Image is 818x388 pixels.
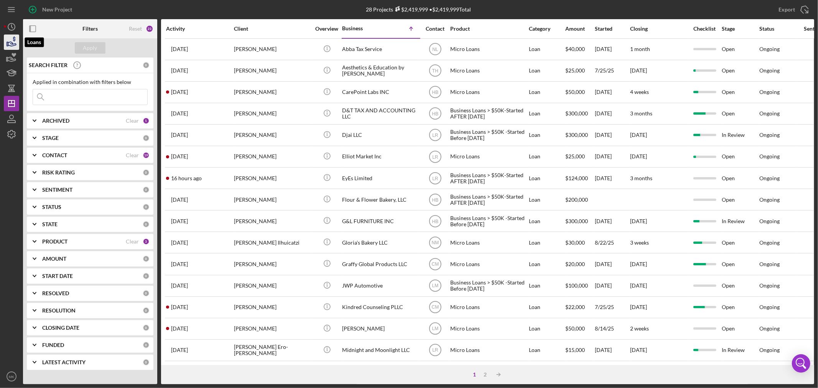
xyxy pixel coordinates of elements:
div: CarePoint Labs INC [342,82,419,102]
div: $2,419,999 [393,6,428,13]
div: [DATE] [595,276,629,296]
div: 28 Projects • $2,419,999 Total [366,6,471,13]
text: HB [432,197,438,202]
b: CLOSING DATE [42,325,79,331]
div: [DATE] [595,340,629,360]
div: Loan [529,211,565,231]
span: $25,000 [565,153,585,159]
div: Micro Loans [450,232,527,253]
div: Ongoing [759,347,780,353]
div: [PERSON_NAME] [234,82,311,102]
span: $50,000 [565,325,585,332]
time: 2025-04-29 21:07 [171,347,188,353]
div: 0 [143,169,150,176]
div: Loan [529,82,565,102]
b: ARCHIVED [42,118,69,124]
div: Micro Loans [450,362,527,382]
div: Open [722,297,759,317]
div: Ongoing [759,153,780,159]
div: [PERSON_NAME] [234,211,311,231]
div: 0 [143,342,150,349]
div: 0 [143,359,150,366]
span: $200,000 [565,196,588,203]
div: Business Loans > $50K -Started Before [DATE] [450,276,527,296]
div: Activity [166,26,233,32]
div: G&L FURNITURE INC [342,211,419,231]
time: [DATE] [630,218,647,224]
div: Checklist [688,26,721,32]
div: Applied in combination with filters below [33,79,148,85]
button: Export [771,2,814,17]
div: Loan [529,362,565,382]
b: Filters [82,26,98,32]
div: 0 [143,324,150,331]
button: Apply [75,42,105,54]
div: JWP Automotive [342,276,419,296]
div: Gloria's Bakery LLC [342,232,419,253]
time: 2025-08-19 11:40 [171,67,188,74]
div: [DATE] [595,211,629,231]
time: [DATE] [630,347,647,353]
b: STAGE [42,135,59,141]
time: 2025-07-30 09:09 [171,304,188,310]
div: [DATE] [595,254,629,274]
div: Flour & Flower Bakery, LLC [342,189,419,210]
div: [PERSON_NAME] [234,254,311,274]
text: MK [9,375,15,379]
div: Open [722,276,759,296]
time: 3 months [630,110,652,117]
time: 2025-06-25 14:45 [171,283,188,289]
div: Ongoing [759,89,780,95]
div: Business Loans > $50K-Started AFTER [DATE] [450,168,527,188]
div: 7/25/25 [595,297,629,317]
b: SENTIMENT [42,187,72,193]
time: 2025-07-14 02:34 [171,261,188,267]
div: Loan [529,61,565,81]
b: SEARCH FILTER [29,62,67,68]
text: LR [432,348,438,353]
div: 7/25/25 [595,61,629,81]
div: Contact [421,26,449,32]
time: 2 weeks [630,325,649,332]
div: Client [234,26,311,32]
text: HB [432,90,438,95]
span: $300,000 [565,218,588,224]
div: Amount [565,26,594,32]
span: $30,000 [565,239,585,246]
div: Clear [126,152,139,158]
b: START DATE [42,273,73,279]
div: [PERSON_NAME] [234,297,311,317]
div: Open [722,232,759,253]
time: 2025-06-02 17:03 [171,153,188,159]
div: Reset [129,26,142,32]
div: 0 [143,307,150,314]
div: 8/22/25 [595,232,629,253]
div: Ongoing [759,67,780,74]
div: Open [722,82,759,102]
div: Started [595,26,629,32]
div: Loan [529,340,565,360]
div: 0 [143,255,150,262]
div: 0 [143,204,150,210]
div: Business Loans > $50K-Started AFTER [DATE] [450,104,527,124]
b: CONTACT [42,152,67,158]
div: Open Intercom Messenger [792,354,810,373]
div: Open [722,168,759,188]
div: Ongoing [759,240,780,246]
div: [PERSON_NAME] [234,104,311,124]
b: FUNDED [42,342,64,348]
time: [DATE] [630,282,647,289]
div: Business Loans > $50K -Started Before [DATE] [450,211,527,231]
div: [PERSON_NAME] [234,189,311,210]
div: Abba Tax Service [342,39,419,59]
div: Loan [529,276,565,296]
div: [PERSON_NAME] [234,362,311,382]
div: [PERSON_NAME] [234,39,311,59]
text: LR [432,154,438,159]
div: Micro Loans [450,82,527,102]
div: Minnescooters [342,362,419,382]
div: [PERSON_NAME] [234,319,311,339]
div: 0 [143,186,150,193]
div: Business Loans > $50K -Started Before [DATE] [450,125,527,145]
div: [DATE] [595,362,629,382]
